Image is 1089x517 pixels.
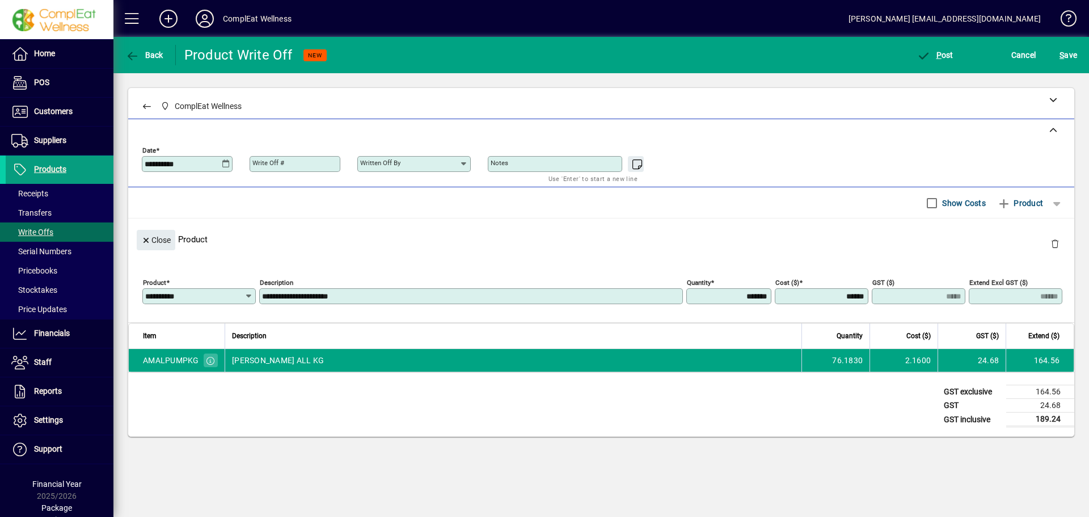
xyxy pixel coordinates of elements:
[113,45,176,65] app-page-header-button: Back
[849,10,1041,28] div: [PERSON_NAME] [EMAIL_ADDRESS][DOMAIN_NAME]
[34,358,52,367] span: Staff
[1060,46,1077,64] span: ave
[143,279,166,287] mat-label: Product
[34,444,62,453] span: Support
[232,330,267,342] span: Description
[869,349,938,372] td: 2.1600
[938,349,1006,372] td: 24.68
[11,247,71,256] span: Serial Numbers
[360,159,400,167] mat-label: Written off by
[872,279,894,287] mat-label: GST ($)
[141,231,171,250] span: Close
[6,242,113,261] a: Serial Numbers
[837,330,863,342] span: Quantity
[940,197,986,209] label: Show Costs
[34,107,73,116] span: Customers
[1028,330,1060,342] span: Extend ($)
[6,203,113,222] a: Transfers
[991,193,1049,213] button: Product
[1011,46,1036,64] span: Cancel
[938,413,1006,427] td: GST inclusive
[11,305,67,314] span: Price Updates
[137,230,175,250] button: Close
[687,279,711,287] mat-label: Quantity
[6,69,113,97] a: POS
[11,208,52,217] span: Transfers
[11,228,53,237] span: Write Offs
[906,330,931,342] span: Cost ($)
[936,51,942,60] span: P
[1057,45,1080,65] button: Save
[6,435,113,464] a: Support
[6,98,113,126] a: Customers
[260,279,293,287] mat-label: Description
[34,329,70,338] span: Financials
[6,377,113,406] a: Reports
[11,266,57,275] span: Pricebooks
[1060,51,1064,60] span: S
[32,480,82,489] span: Financial Year
[150,9,187,29] button: Add
[6,280,113,300] a: Stocktakes
[1006,385,1074,399] td: 164.56
[123,45,166,65] button: Back
[6,184,113,203] a: Receipts
[969,279,1028,287] mat-label: Extend excl GST ($)
[142,146,156,154] mat-label: Date
[143,330,157,342] span: Item
[1041,238,1069,249] app-page-header-button: Delete
[1052,2,1075,39] a: Knowledge Base
[976,330,999,342] span: GST ($)
[252,159,284,167] mat-label: Write Off #
[34,49,55,58] span: Home
[308,52,322,59] span: NEW
[6,300,113,319] a: Price Updates
[938,399,1006,413] td: GST
[938,385,1006,399] td: GST exclusive
[223,10,292,28] div: ComplEat Wellness
[6,40,113,68] a: Home
[6,127,113,155] a: Suppliers
[1006,349,1074,372] td: 164.56
[184,46,292,64] div: Product Write Off
[41,503,72,512] span: Package
[6,320,113,348] a: Financials
[6,348,113,377] a: Staff
[143,355,199,366] div: AMALPUMPKG
[6,261,113,280] a: Pricebooks
[34,136,66,145] span: Suppliers
[1041,230,1069,257] button: Delete
[11,285,57,295] span: Stocktakes
[6,222,113,242] a: Write Offs
[548,172,638,185] mat-hint: Use 'Enter' to start a new line
[914,45,956,65] button: Post
[917,51,953,60] span: ost
[187,9,223,29] button: Profile
[34,78,49,87] span: POS
[1008,45,1039,65] button: Cancel
[6,406,113,435] a: Settings
[34,386,62,396] span: Reports
[1006,399,1074,413] td: 24.68
[775,279,799,287] mat-label: Cost ($)
[34,165,66,174] span: Products
[11,189,48,198] span: Receipts
[1006,413,1074,427] td: 189.24
[134,234,178,245] app-page-header-button: Close
[128,218,1074,260] div: Product
[34,415,63,424] span: Settings
[491,159,508,167] mat-label: Notes
[225,349,801,372] td: [PERSON_NAME] ALL KG
[125,51,163,60] span: Back
[997,194,1043,212] span: Product
[801,349,869,372] td: 76.1830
